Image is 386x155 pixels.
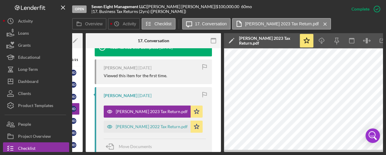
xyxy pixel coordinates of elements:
[345,3,383,15] button: Complete
[245,21,319,26] label: [PERSON_NAME] 2023 Tax Return.pdf
[138,65,152,70] time: 2024-08-20 17:29
[104,73,167,78] div: Viewed this item for the first time.
[104,106,203,118] button: [PERSON_NAME] 2023 Tax Return.pdf
[70,106,76,112] div: J D
[3,100,69,112] button: Product Templates
[104,139,158,154] button: Move Documents
[138,93,152,98] time: 2024-07-01 21:07
[18,51,40,65] div: Educational
[3,39,69,51] button: Grants
[155,21,172,26] label: Checklist
[18,75,38,89] div: Dashboard
[3,118,69,130] button: People
[351,3,369,15] div: Complete
[3,15,69,27] button: Activity
[18,63,38,77] div: Long-Term
[18,39,31,53] div: Grants
[70,130,76,136] div: J D
[18,15,33,29] div: Activity
[104,121,203,133] button: [PERSON_NAME] 2022 Tax Return.pdf
[18,100,53,113] div: Product Templates
[123,21,136,26] label: Activity
[91,4,146,9] b: Seven Eight Management LLC
[3,51,69,63] button: Educational
[116,109,188,114] div: [PERSON_NAME] 2023 Tax Return.pdf
[3,87,69,100] button: Clients
[91,4,147,9] div: |
[138,38,169,43] div: 17. Conversation
[366,128,380,143] div: Open Intercom Messenger
[70,118,76,124] div: J D
[142,18,176,30] button: Checklist
[241,4,252,9] div: 60 mo
[104,93,137,98] div: [PERSON_NAME]
[195,21,227,26] label: 17. Conversation
[70,142,76,148] div: J D
[70,70,76,76] div: J D
[70,82,76,88] div: J D
[18,27,29,41] div: Loans
[147,4,216,9] div: [PERSON_NAME] [PERSON_NAME] |
[85,21,103,26] label: Overview
[3,63,69,75] button: Long-Term
[108,18,140,30] button: Activity
[72,18,106,30] button: Overview
[91,9,186,14] div: | 17. Business Tax Returns (2yrs) ([PERSON_NAME])
[3,130,69,142] button: Project Overview
[72,5,87,13] div: Open
[182,18,231,30] button: 17. Conversation
[70,94,76,100] div: J D
[18,118,31,132] div: People
[3,27,69,39] button: Loans
[116,124,188,129] div: [PERSON_NAME] 2022 Tax Return.pdf
[104,65,137,70] div: [PERSON_NAME]
[232,18,331,30] button: [PERSON_NAME] 2023 Tax Return.pdf
[18,130,51,144] div: Project Overview
[216,4,241,9] div: $100,000.00
[67,58,78,62] div: 12 / 21
[18,87,31,101] div: Clients
[3,75,69,87] button: Dashboard
[3,142,69,154] button: Checklist
[119,144,152,149] span: Move Documents
[239,36,296,46] div: [PERSON_NAME] 2023 Tax Return.pdf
